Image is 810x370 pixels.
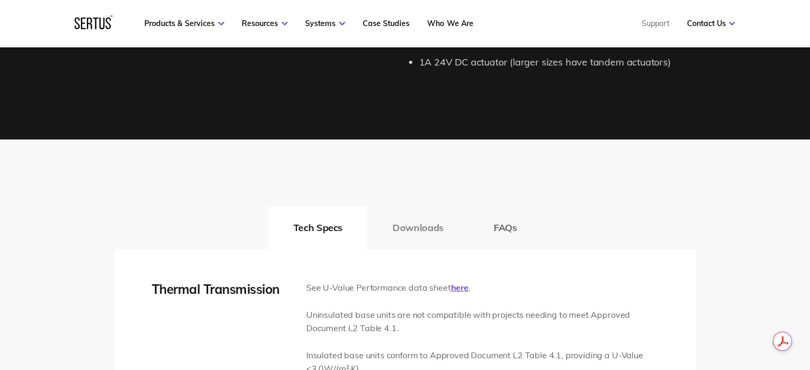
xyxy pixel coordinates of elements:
[619,247,810,370] iframe: Chat Widget
[242,19,288,28] a: Resources
[363,19,410,28] a: Case Studies
[306,281,659,295] p: See U-Value Performance data sheet .
[144,19,224,28] a: Products & Services
[152,281,290,297] div: Thermal Transmission
[427,19,473,28] a: Who We Are
[686,19,735,28] a: Contact Us
[367,207,469,249] button: Downloads
[306,308,659,335] p: Uninsulated base units are not compatible with projects needing to meet Approved Document L2 Tabl...
[451,282,468,293] a: here
[419,55,696,70] li: 1A 24V DC actuator (larger sizes have tandem actuators)
[641,19,669,28] a: Support
[469,207,542,249] button: FAQs
[305,19,345,28] a: Systems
